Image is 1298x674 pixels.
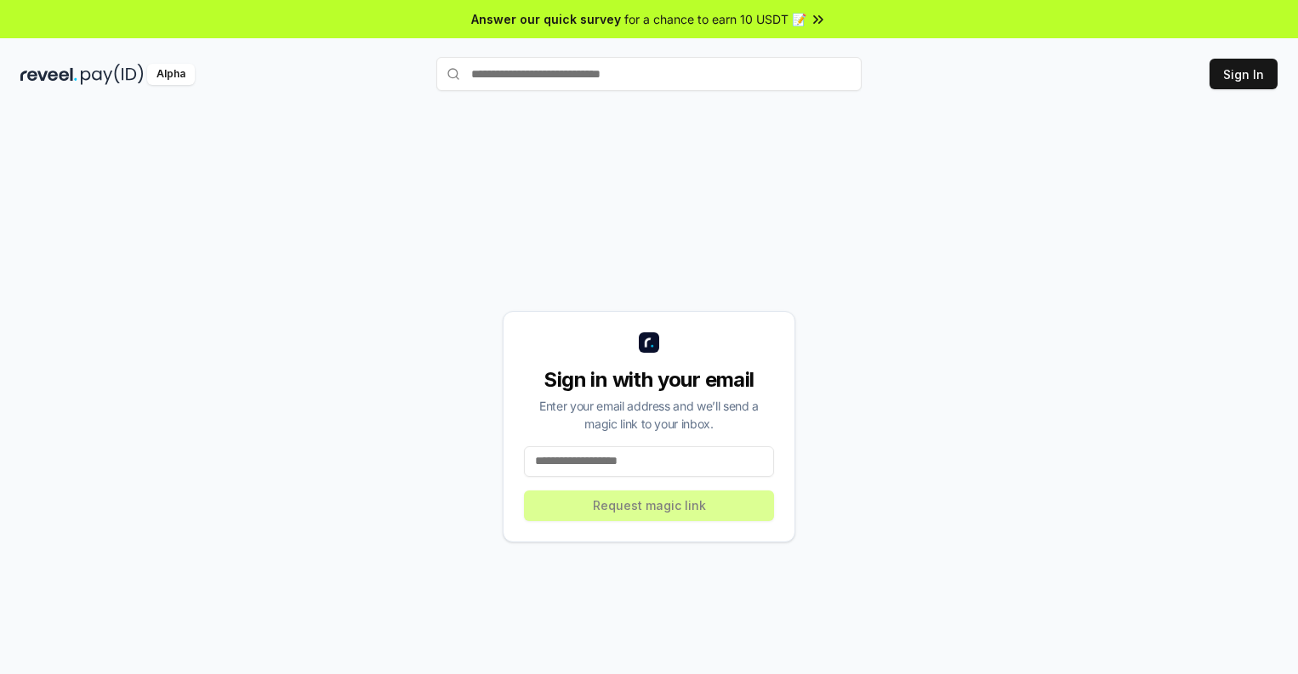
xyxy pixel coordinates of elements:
[20,64,77,85] img: reveel_dark
[147,64,195,85] div: Alpha
[524,397,774,433] div: Enter your email address and we’ll send a magic link to your inbox.
[524,366,774,394] div: Sign in with your email
[1210,59,1278,89] button: Sign In
[639,332,659,353] img: logo_small
[471,10,621,28] span: Answer our quick survey
[624,10,806,28] span: for a chance to earn 10 USDT 📝
[81,64,144,85] img: pay_id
